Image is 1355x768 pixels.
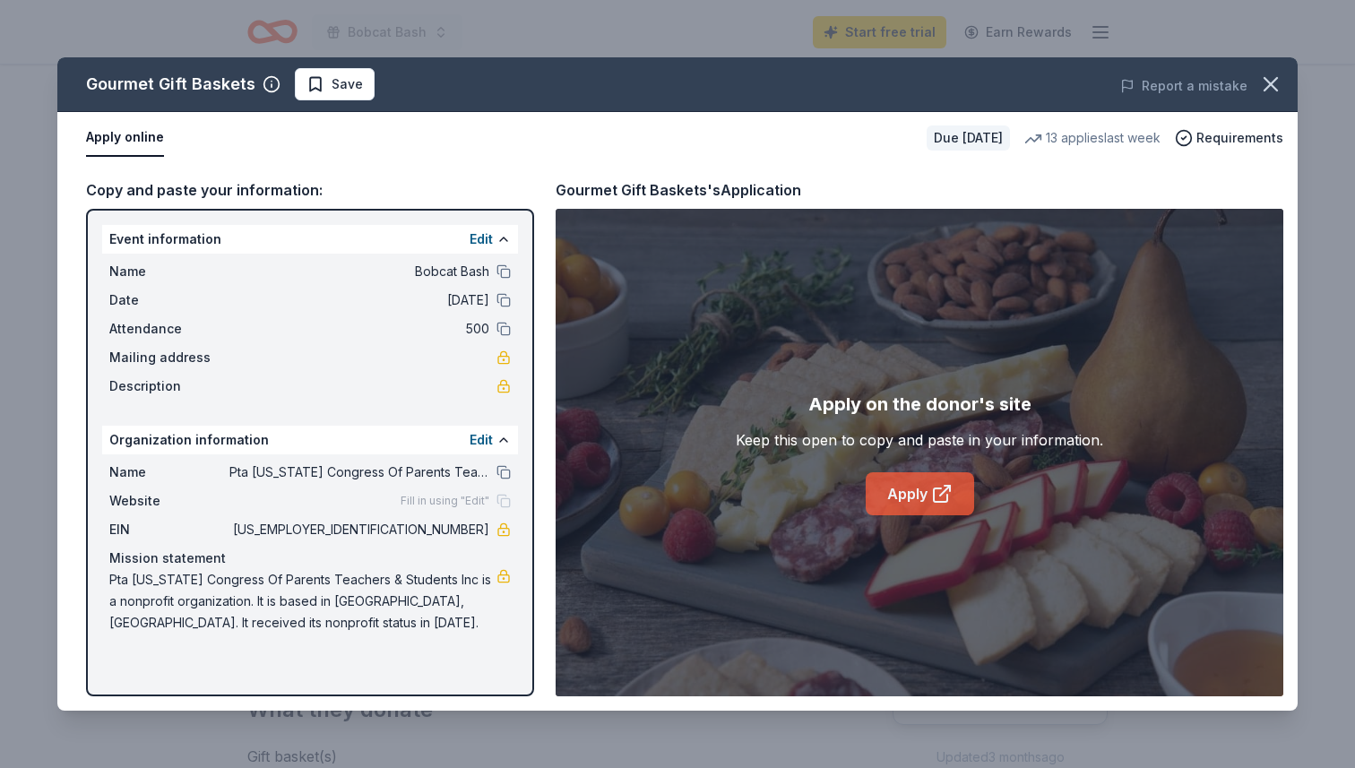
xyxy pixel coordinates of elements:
[470,429,493,451] button: Edit
[229,519,489,540] span: [US_EMPLOYER_IDENTIFICATION_NUMBER]
[295,68,375,100] button: Save
[86,178,534,202] div: Copy and paste your information:
[1175,127,1283,149] button: Requirements
[102,426,518,454] div: Organization information
[109,375,229,397] span: Description
[109,548,511,569] div: Mission statement
[229,261,489,282] span: Bobcat Bash
[109,347,229,368] span: Mailing address
[109,490,229,512] span: Website
[1120,75,1247,97] button: Report a mistake
[229,462,489,483] span: Pta [US_STATE] Congress Of Parents Teachers & Students Inc
[102,225,518,254] div: Event information
[86,119,164,157] button: Apply online
[109,519,229,540] span: EIN
[229,289,489,311] span: [DATE]
[736,429,1103,451] div: Keep this open to copy and paste in your information.
[86,70,255,99] div: Gourmet Gift Baskets
[470,229,493,250] button: Edit
[109,318,229,340] span: Attendance
[808,390,1031,419] div: Apply on the donor's site
[109,261,229,282] span: Name
[109,569,496,634] span: Pta [US_STATE] Congress Of Parents Teachers & Students Inc is a nonprofit organization. It is bas...
[556,178,801,202] div: Gourmet Gift Baskets's Application
[229,318,489,340] span: 500
[109,289,229,311] span: Date
[1196,127,1283,149] span: Requirements
[927,125,1010,151] div: Due [DATE]
[1024,127,1161,149] div: 13 applies last week
[332,73,363,95] span: Save
[866,472,974,515] a: Apply
[109,462,229,483] span: Name
[401,494,489,508] span: Fill in using "Edit"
